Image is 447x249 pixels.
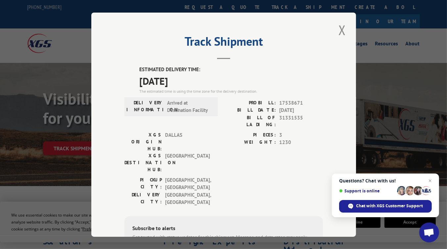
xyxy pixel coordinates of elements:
[139,66,323,74] label: ESTIMATED DELIVERY TIME:
[224,139,276,146] label: WEIGHT:
[224,107,276,114] label: BILL DATE:
[336,21,348,39] button: Close modal
[224,131,276,139] label: PIECES:
[167,99,212,114] span: Arrived at Destination Facility
[279,114,323,128] span: 31331535
[124,131,162,152] label: XGS ORIGIN HUB:
[165,131,210,152] span: DALLAS
[124,176,162,191] label: PICKUP CITY:
[224,99,276,107] label: PROBILL:
[279,99,323,107] span: 17538671
[165,152,210,173] span: [GEOGRAPHIC_DATA]
[279,107,323,114] span: [DATE]
[279,139,323,146] span: 1230
[165,191,210,206] span: [GEOGRAPHIC_DATA] , [GEOGRAPHIC_DATA]
[139,73,323,88] span: [DATE]
[124,37,323,49] h2: Track Shipment
[224,114,276,128] label: BILL OF LADING:
[339,200,432,213] span: Chat with XGS Customer Support
[339,188,395,193] span: Support is online
[165,176,210,191] span: [GEOGRAPHIC_DATA] , [GEOGRAPHIC_DATA]
[356,203,423,209] span: Chat with XGS Customer Support
[139,88,323,94] div: The estimated time is using the time zone for the delivery destination.
[124,191,162,206] label: DELIVERY CITY:
[339,178,432,183] span: Questions? Chat with us!
[419,223,439,242] a: Open chat
[279,131,323,139] span: 3
[132,224,315,233] div: Subscribe to alerts
[126,99,164,114] label: DELIVERY INFORMATION:
[132,233,315,248] div: Get texted with status updates for this shipment. Message and data rates may apply. Message frequ...
[124,152,162,173] label: XGS DESTINATION HUB:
